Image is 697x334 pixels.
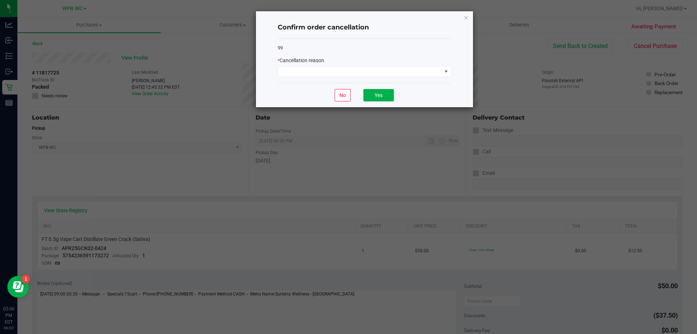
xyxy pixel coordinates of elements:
[464,13,469,22] button: Close
[363,89,394,101] button: Yes
[21,275,30,283] iframe: Resource center unread badge
[7,276,29,298] iframe: Resource center
[280,57,324,63] span: Cancellation reason
[278,23,451,32] h4: Confirm order cancellation
[335,89,351,101] button: No
[278,45,283,51] span: 99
